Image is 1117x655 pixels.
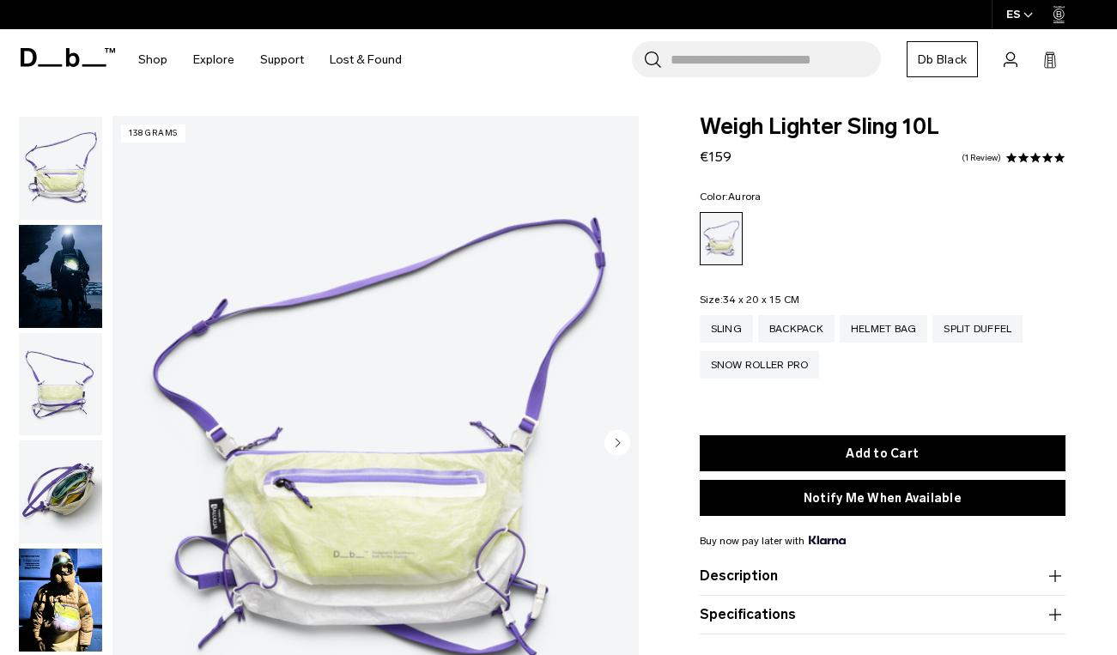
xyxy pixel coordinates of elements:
legend: Size: [700,294,800,305]
button: Weigh Lighter Sling 10L Aurora [18,548,103,652]
a: Aurora [700,212,743,265]
button: Add to Cart [700,435,1065,471]
span: Buy now pay later with [700,533,846,549]
button: Weigh_Lighter_Sling_10L_Lifestyle.png [18,224,103,329]
img: Weigh Lighter Sling 10L Aurora [19,549,102,652]
nav: Main Navigation [125,29,415,90]
img: Weigh_Lighter_Sling_10L_2.png [19,333,102,436]
a: Snow Roller Pro [700,351,820,379]
a: Backpack [758,315,835,343]
legend: Color: [700,191,762,202]
a: Db Black [907,41,978,77]
button: Specifications [700,604,1065,625]
p: 138 grams [121,124,185,143]
button: Weigh_Lighter_Sling_10L_3.png [18,440,103,544]
a: Helmet Bag [840,315,928,343]
a: Lost & Found [330,29,402,90]
button: Weigh_Lighter_Sling_10L_1.png [18,116,103,221]
span: 34 x 20 x 15 CM [723,294,800,306]
a: Shop [138,29,167,90]
img: {"height" => 20, "alt" => "Klarna"} [809,536,846,544]
button: Weigh_Lighter_Sling_10L_2.png [18,332,103,437]
a: 1 reviews [962,154,1001,162]
a: Support [260,29,304,90]
span: Weigh Lighter Sling 10L [700,116,1065,138]
a: Sling [700,315,753,343]
button: Description [700,566,1065,586]
span: €159 [700,149,732,165]
a: Split Duffel [932,315,1023,343]
img: Weigh_Lighter_Sling_10L_1.png [19,117,102,220]
img: Weigh_Lighter_Sling_10L_Lifestyle.png [19,225,102,328]
button: Notify Me When Available [700,480,1065,516]
span: Aurora [728,191,762,203]
img: Weigh_Lighter_Sling_10L_3.png [19,440,102,543]
a: Explore [193,29,234,90]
